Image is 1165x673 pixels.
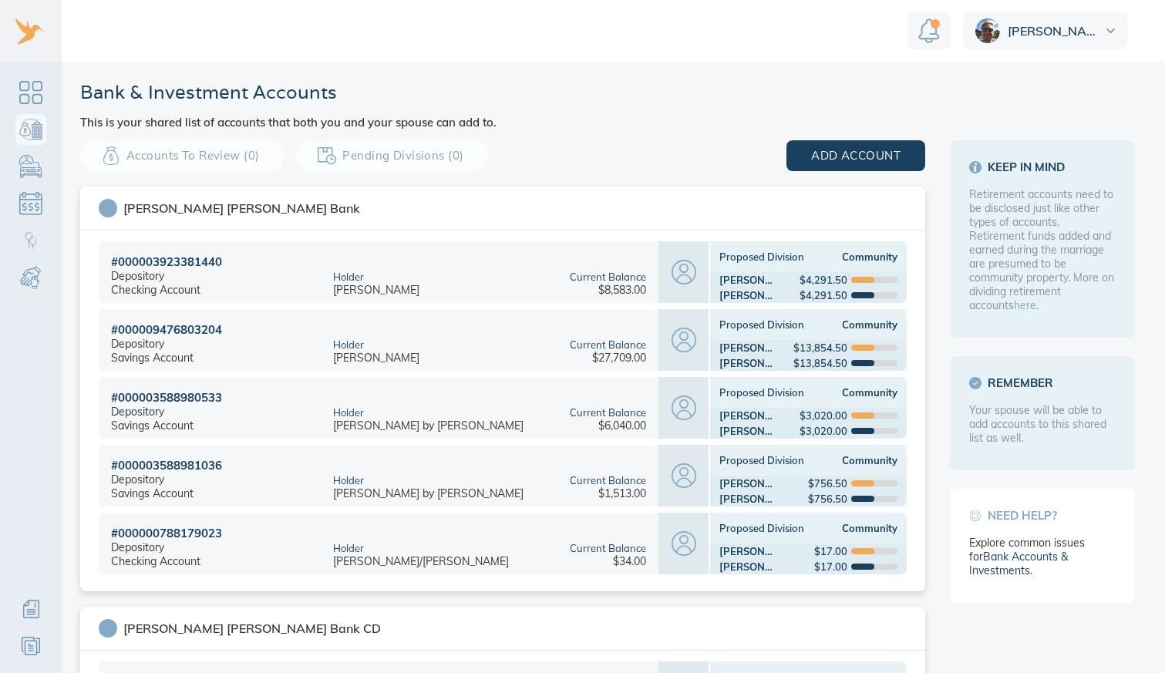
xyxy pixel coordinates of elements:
div: Savings Account [111,486,194,500]
a: Bank Accounts & Investments [15,114,46,145]
div: Holder [333,542,364,554]
div: [PERSON_NAME] by [PERSON_NAME] [333,486,524,500]
div: Holder [333,474,364,486]
div: [PERSON_NAME] [719,289,773,301]
div: Savings Account [111,419,194,432]
a: Child & Spousal Support [15,262,46,293]
div: $17.00 [814,545,847,557]
div: Current Balance [570,542,646,554]
div: Holder [333,271,364,283]
div: [PERSON_NAME] [719,274,773,286]
div: [PERSON_NAME] [719,357,773,369]
span: Remember [969,375,1116,391]
div: Savings Account [111,351,194,365]
a: Child Custody & Parenting [15,225,46,256]
div: Holder [333,406,364,419]
div: $4,291.50 [800,274,847,286]
div: # 000003588980533 [111,390,222,405]
div: # 000003588981036 [111,458,222,473]
div: [PERSON_NAME] [719,425,773,437]
div: Holder [333,338,364,351]
div: [PERSON_NAME] [719,409,773,422]
div: # 000000788179023 [111,526,222,540]
div: [PERSON_NAME] [333,283,419,297]
div: Proposed Division [719,251,809,263]
div: Community [809,522,898,534]
div: Proposed Division [719,454,809,466]
a: Dashboard [15,77,46,108]
div: Depository [111,540,164,554]
div: Current Balance [570,474,646,486]
a: Debts & Obligations [15,188,46,219]
a: Additional Information [15,594,46,624]
div: $27,709.00 [592,351,646,365]
span: Keep in mind [969,160,1116,175]
span: Need help? [969,508,1116,523]
div: Current Balance [570,406,646,419]
a: Bank Accounts & Investments [969,550,1068,577]
div: Current Balance [570,338,646,351]
div: Depository [111,337,164,351]
div: Current Balance [570,271,646,283]
div: Your spouse will be able to add accounts to this shared list as well. [969,403,1116,445]
div: $17.00 [814,560,847,573]
img: ee2a253455b5a1643214f6bbf30279a1 [975,19,1000,43]
div: [PERSON_NAME] by [PERSON_NAME] [333,419,524,432]
span: add account [811,146,901,166]
div: Depository [111,405,164,419]
div: [PERSON_NAME]/[PERSON_NAME] [333,554,509,568]
div: [PERSON_NAME] [719,493,773,505]
div: [PERSON_NAME] [719,545,773,557]
div: $1,513.00 [598,486,646,500]
a: here [1014,298,1036,312]
div: Explore common issues for . [969,536,1116,577]
div: Checking Account [111,554,200,568]
div: $13,854.50 [793,342,847,354]
div: # 000009476803204 [111,322,222,337]
img: Notification [918,19,940,43]
div: [PERSON_NAME] [719,560,773,573]
h1: Bank & Investment Accounts [80,80,497,104]
div: $8,583.00 [598,283,646,297]
div: [PERSON_NAME] [333,351,419,365]
div: $34.00 [613,554,646,568]
div: Community [809,454,898,466]
img: dropdown.svg [1106,29,1116,33]
h3: This is your shared list of accounts that both you and your spouse can add to. [80,116,497,128]
div: Community [809,386,898,399]
div: $3,020.00 [800,425,847,437]
div: Proposed Division [719,386,809,399]
div: $756.50 [808,477,847,490]
div: [PERSON_NAME] [PERSON_NAME] Bank [123,200,360,216]
div: Depository [111,473,164,486]
div: [PERSON_NAME] [719,342,773,354]
div: $3,020.00 [800,409,847,422]
div: $6,040.00 [598,419,646,432]
div: $13,854.50 [793,357,847,369]
div: $756.50 [808,493,847,505]
div: Retirement accounts need to be disclosed just like other types of accounts. Retirement funds adde... [969,187,1116,312]
button: add account [786,140,925,171]
a: Resources [15,631,46,661]
div: Depository [111,269,164,283]
div: Community [809,251,898,263]
div: [PERSON_NAME] [PERSON_NAME] Bank CD [123,621,381,636]
div: $4,291.50 [800,289,847,301]
div: # 000003923381440 [111,254,222,269]
div: [PERSON_NAME] [719,477,773,490]
a: Personal Possessions [15,151,46,182]
div: Community [809,318,898,331]
span: [PERSON_NAME] [1008,25,1102,37]
div: Checking Account [111,283,200,297]
div: Proposed Division [719,318,809,331]
div: Proposed Division [719,522,809,534]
